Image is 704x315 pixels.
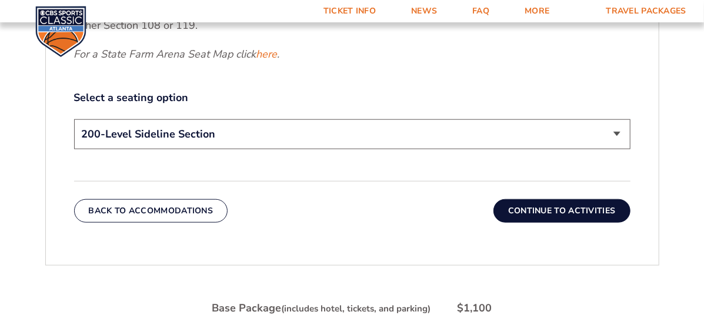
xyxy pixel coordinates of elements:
a: here [256,47,278,62]
img: CBS Sports Classic [35,6,86,57]
em: For a State Farm Arena Seat Map click . [74,47,280,61]
button: Back To Accommodations [74,199,228,223]
label: Select a seating option [74,91,630,105]
button: Continue To Activities [493,199,630,223]
small: (includes hotel, tickets, and parking) [282,303,431,314]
